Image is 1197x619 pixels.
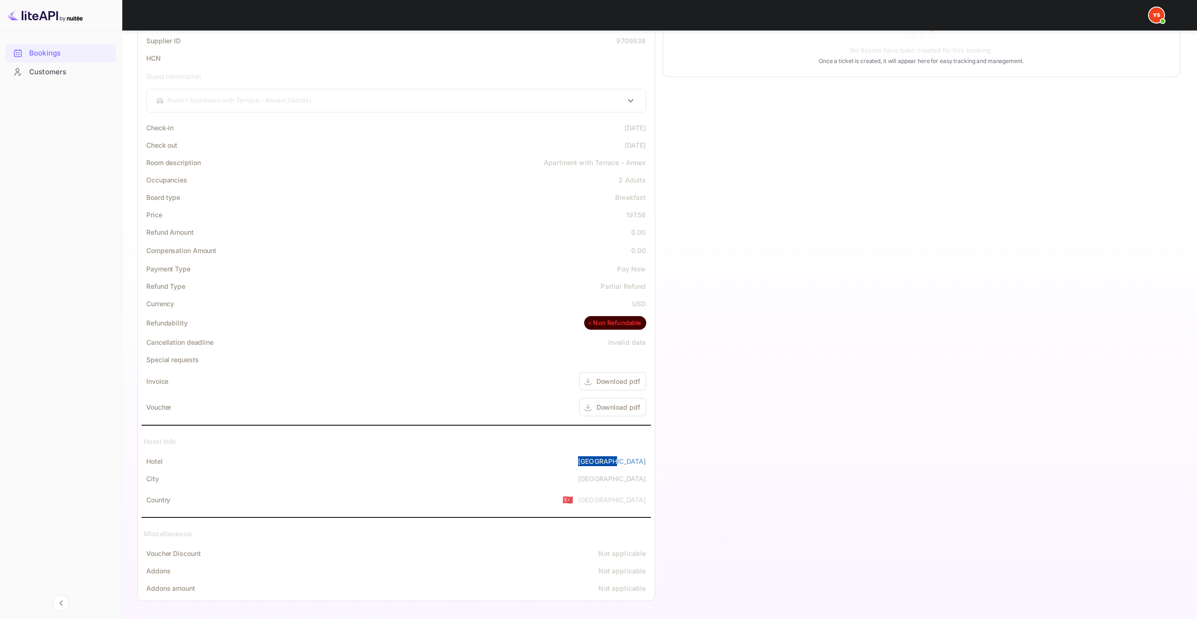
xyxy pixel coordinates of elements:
img: LiteAPI logo [8,8,83,23]
div: Refund Type [146,281,185,291]
div: 0.00 [631,227,646,237]
div: Currency [146,299,174,309]
button: Collapse navigation [53,595,70,611]
p: No tickets have been created for this booking. [850,46,993,55]
div: Customers [29,67,111,78]
div: 9709838 [616,36,646,46]
div: Not applicable [598,548,646,558]
div: Compensation Amount [146,246,216,255]
div: Country [146,495,170,505]
div: HCN [146,53,161,63]
img: Yandex Support [1149,8,1164,23]
div: 0.00 [631,246,646,255]
a: [GEOGRAPHIC_DATA] [578,456,646,466]
div: Download pdf [596,376,640,386]
div: [DATE] [625,123,646,133]
div: 197.56 [626,210,646,220]
div: City [146,474,159,484]
a: Customers [6,63,116,80]
div: Check-in [146,123,174,133]
div: Addons amount [146,583,195,593]
div: Cancellation deadline [146,337,214,347]
div: Board type [146,192,180,202]
div: [GEOGRAPHIC_DATA] [578,474,646,484]
div: Check out [146,140,177,150]
div: Payment Type [146,264,190,274]
div: Bookings [29,48,111,59]
div: Price [146,210,162,220]
p: Guest Information [146,71,646,81]
div: Pay Now [617,264,646,274]
div: Miscellaneous [144,529,192,539]
div: Non Refundable [587,318,641,328]
div: Refund Amount [146,227,194,237]
p: Once a ticket is created, it will appear here for easy tracking and management. [781,57,1061,65]
div: Customers [6,63,116,81]
div: Invalid date [608,337,646,347]
div: USD [632,299,646,309]
div: Not applicable [598,566,646,576]
div: Partial Refund [601,281,646,291]
div: 2 Adults [618,175,646,185]
a: Bookings [6,44,116,62]
div: Voucher Discount [146,548,200,558]
div: Hotel [146,456,163,466]
p: Room 1 - Apartment with Terrace - Annex ( 2 Adults ) [167,96,312,105]
div: Room description [146,158,200,167]
div: Addons [146,566,170,576]
div: Refundability [146,318,188,328]
div: Apartment with Terrace - Annex [544,158,646,167]
div: Not applicable [598,583,646,593]
div: Voucher [146,402,171,412]
div: Hotel Info [144,436,176,446]
div: [DATE] [625,140,646,150]
div: Breakfast [615,192,646,202]
div: Supplier ID [146,36,181,46]
div: Download pdf [596,402,640,412]
div: Room1-Apartment with Terrace - Annex(2Adults) [147,89,646,112]
div: Special requests [146,355,198,365]
div: Bookings [6,44,116,63]
div: Invoice [146,376,168,386]
div: [GEOGRAPHIC_DATA] [578,495,646,505]
div: Occupancies [146,175,187,185]
span: United States [563,491,573,508]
